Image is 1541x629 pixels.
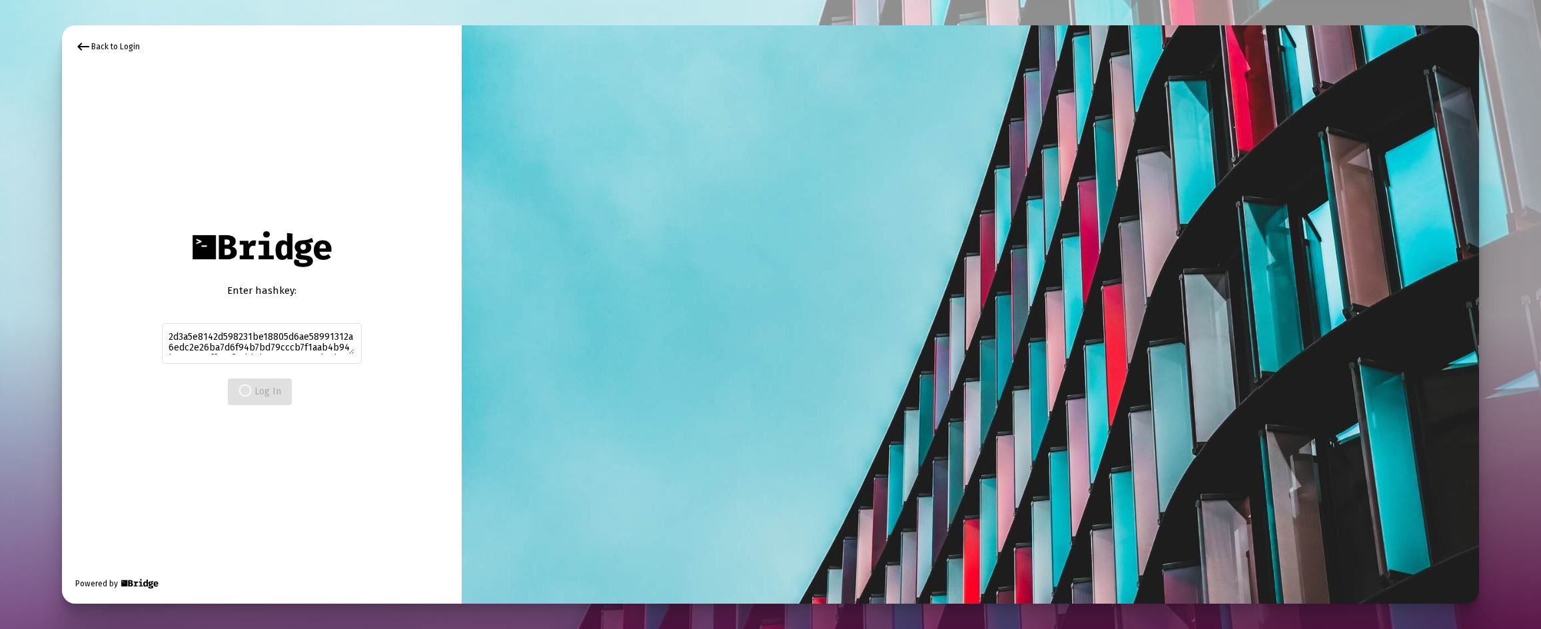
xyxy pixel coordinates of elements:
[75,39,140,55] div: Back to Login
[162,284,362,297] div: Enter hashkey:
[185,224,338,274] img: Bridge Financial Technology Logo
[228,378,292,405] button: Log In
[119,577,160,590] img: Bridge Financial Technology Logo
[75,39,91,55] mat-icon: keyboard_backspace
[239,386,281,397] span: Log In
[75,577,160,590] div: Powered by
